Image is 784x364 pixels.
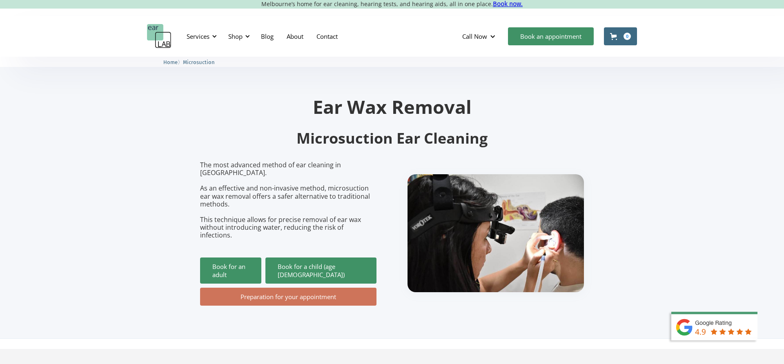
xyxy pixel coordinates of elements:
[265,257,376,284] a: Book for a child (age [DEMOGRAPHIC_DATA])
[254,24,280,48] a: Blog
[200,129,584,148] h2: Microsuction Ear Cleaning
[624,33,631,40] div: 0
[310,24,344,48] a: Contact
[462,32,487,40] div: Call Now
[604,27,637,45] a: Open cart
[183,59,215,65] span: Microsuction
[280,24,310,48] a: About
[408,174,584,292] img: boy getting ear checked.
[200,288,376,306] a: Preparation for your appointment
[183,58,215,66] a: Microsuction
[200,98,584,116] h1: Ear Wax Removal
[163,59,178,65] span: Home
[456,24,504,49] div: Call Now
[508,27,594,45] a: Book an appointment
[163,58,178,66] a: Home
[163,58,183,67] li: 〉
[182,24,219,49] div: Services
[228,32,243,40] div: Shop
[223,24,252,49] div: Shop
[187,32,209,40] div: Services
[200,161,376,240] p: The most advanced method of ear cleaning in [GEOGRAPHIC_DATA]. As an effective and non-invasive m...
[200,257,261,284] a: Book for an adult
[147,24,171,49] a: home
